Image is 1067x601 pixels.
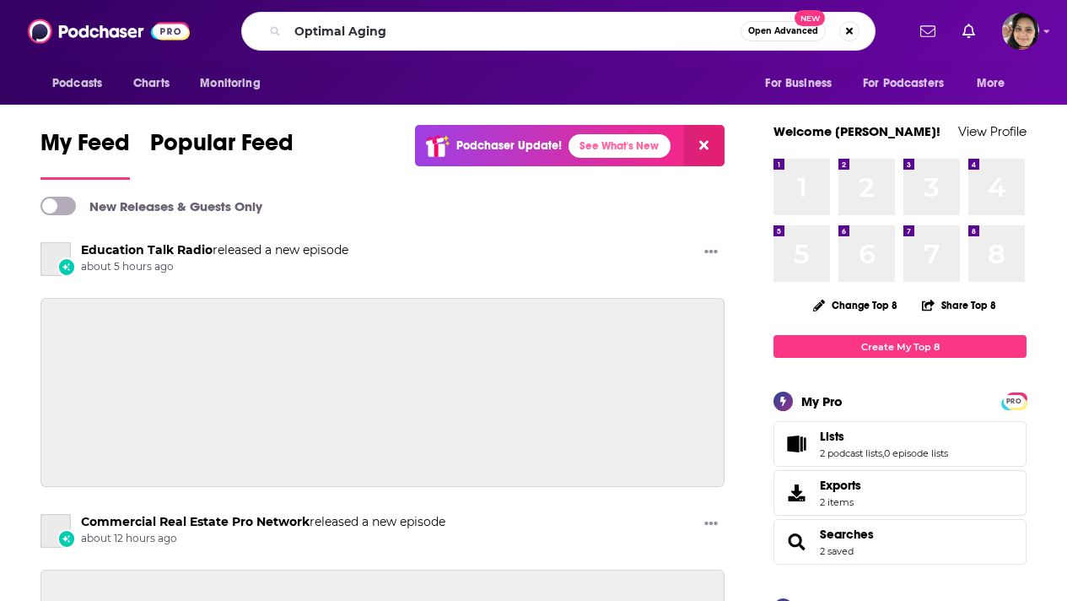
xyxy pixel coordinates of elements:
[81,532,445,546] span: about 12 hours ago
[748,27,818,35] span: Open Advanced
[773,519,1027,565] span: Searches
[698,242,725,263] button: Show More Button
[40,197,262,215] a: New Releases & Guests Only
[1002,13,1039,50] button: Show profile menu
[773,335,1027,358] a: Create My Top 8
[81,514,310,529] a: Commercial Real Estate Pro Network
[820,447,882,459] a: 2 podcast lists
[1002,13,1039,50] img: User Profile
[820,545,854,557] a: 2 saved
[863,72,944,95] span: For Podcasters
[773,123,940,139] a: Welcome [PERSON_NAME]!
[977,72,1005,95] span: More
[921,289,997,322] button: Share Top 8
[40,514,71,548] a: Commercial Real Estate Pro Network
[57,529,76,548] div: New Episode
[188,68,282,100] button: open menu
[150,128,294,167] span: Popular Feed
[803,295,908,316] button: Change Top 8
[958,123,1027,139] a: View Profile
[884,447,948,459] a: 0 episode lists
[81,260,348,274] span: about 5 hours ago
[28,15,190,47] img: Podchaser - Follow, Share and Rate Podcasts
[913,17,942,46] a: Show notifications dropdown
[741,21,826,41] button: Open AdvancedNew
[820,429,948,444] a: Lists
[40,128,130,167] span: My Feed
[150,128,294,180] a: Popular Feed
[801,393,843,409] div: My Pro
[241,12,876,51] div: Search podcasts, credits, & more...
[795,10,825,26] span: New
[1002,13,1039,50] span: Logged in as shelbyjanner
[133,72,170,95] span: Charts
[965,68,1027,100] button: open menu
[81,514,445,530] h3: released a new episode
[820,478,861,493] span: Exports
[779,481,813,505] span: Exports
[288,18,741,45] input: Search podcasts, credits, & more...
[820,496,861,508] span: 2 items
[765,72,832,95] span: For Business
[122,68,180,100] a: Charts
[698,514,725,535] button: Show More Button
[820,527,874,542] a: Searches
[882,447,884,459] span: ,
[773,421,1027,467] span: Lists
[852,68,968,100] button: open menu
[779,432,813,456] a: Lists
[40,68,124,100] button: open menu
[40,242,71,276] a: Education Talk Radio
[1004,394,1024,407] a: PRO
[200,72,260,95] span: Monitoring
[81,242,213,257] a: Education Talk Radio
[773,470,1027,516] a: Exports
[456,138,562,153] p: Podchaser Update!
[81,242,348,258] h3: released a new episode
[820,429,844,444] span: Lists
[40,128,130,180] a: My Feed
[753,68,853,100] button: open menu
[52,72,102,95] span: Podcasts
[57,257,76,276] div: New Episode
[956,17,982,46] a: Show notifications dropdown
[569,134,671,158] a: See What's New
[1004,395,1024,408] span: PRO
[779,530,813,554] a: Searches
